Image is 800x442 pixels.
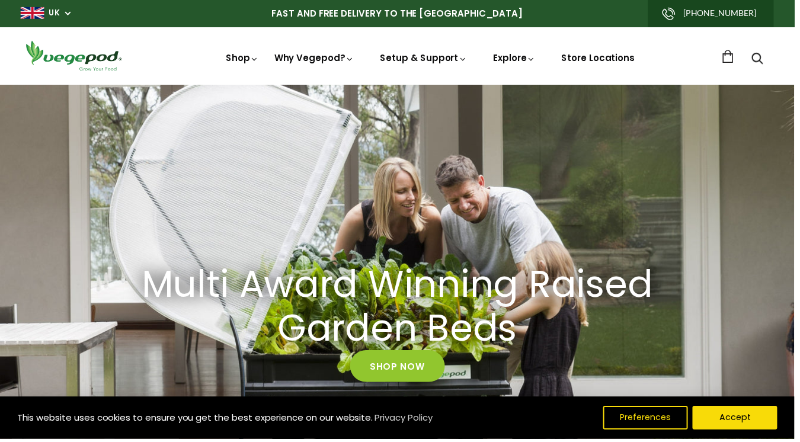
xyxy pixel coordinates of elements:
img: gb_large.png [21,7,44,19]
img: Vegepod [21,39,127,73]
a: Privacy Policy (opens in a new tab) [376,410,437,431]
button: Preferences [607,409,693,433]
a: Setup & Support [383,52,471,65]
a: Explore [497,52,539,65]
button: Accept [697,409,783,433]
a: Search [757,54,769,66]
a: UK [49,7,60,19]
a: Why Vegepod? [276,52,357,65]
span: This website uses cookies to ensure you get the best experience on our website. [17,414,376,427]
a: Store Locations [565,52,639,65]
a: Multi Award Winning Raised Garden Beds [119,264,681,353]
a: Shop Now [353,353,448,385]
a: Shop [228,52,261,65]
h2: Multi Award Winning Raised Garden Beds [133,264,667,353]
